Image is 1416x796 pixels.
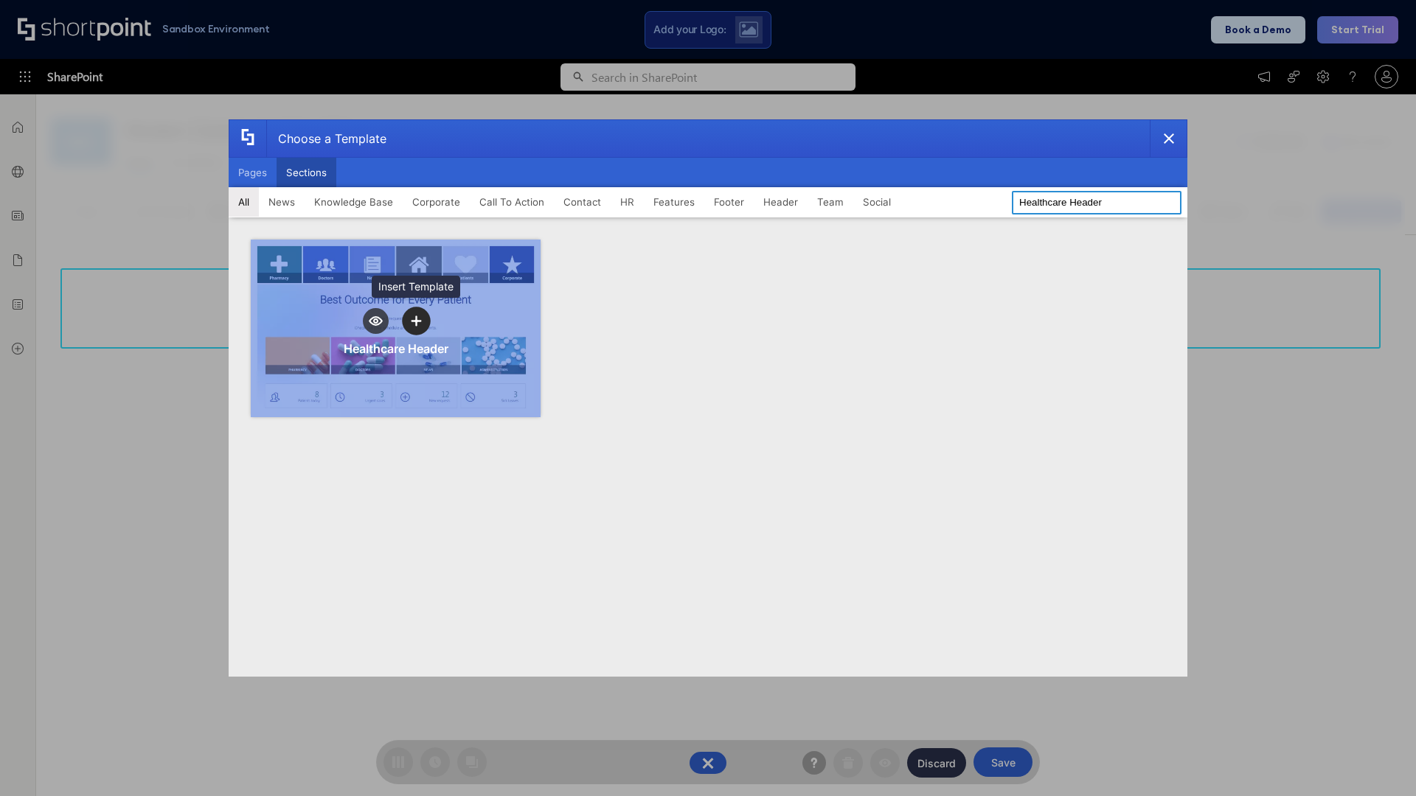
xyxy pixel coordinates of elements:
button: Sections [277,158,336,187]
button: Team [808,187,853,217]
button: Call To Action [470,187,554,217]
div: Choose a Template [266,120,386,157]
div: Healthcare Header [344,341,448,356]
button: Contact [554,187,611,217]
button: Features [644,187,704,217]
iframe: Chat Widget [1342,725,1416,796]
button: Pages [229,158,277,187]
button: All [229,187,259,217]
div: template selector [229,119,1187,677]
button: Knowledge Base [305,187,403,217]
button: News [259,187,305,217]
input: Search [1012,191,1181,214]
button: HR [611,187,644,217]
button: Social [853,187,900,217]
button: Corporate [403,187,470,217]
button: Footer [704,187,754,217]
button: Header [754,187,808,217]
